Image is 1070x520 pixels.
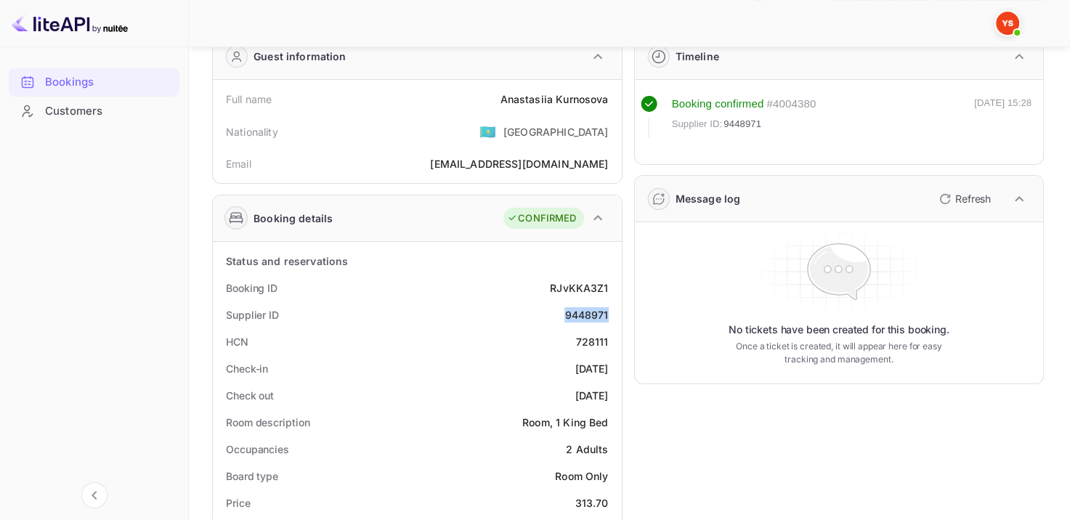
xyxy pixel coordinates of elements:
[564,307,608,322] div: 9448971
[430,158,608,170] ya-tr-span: [EMAIL_ADDRESS][DOMAIN_NAME]
[9,68,179,97] div: Bookings
[226,443,289,455] ya-tr-span: Occupancies
[503,126,609,138] ya-tr-span: [GEOGRAPHIC_DATA]
[226,416,309,428] ya-tr-span: Room description
[479,123,496,139] ya-tr-span: 🇰🇿
[566,443,608,455] ya-tr-span: 2 Adults
[672,97,712,110] ya-tr-span: Booking
[226,255,348,267] ya-tr-span: Status and reservations
[226,158,251,170] ya-tr-span: Email
[226,93,272,105] ya-tr-span: Full name
[254,49,346,64] ya-tr-span: Guest information
[575,495,609,511] div: 313.70
[479,118,496,145] span: United States
[676,50,719,62] ya-tr-span: Timeline
[672,118,723,129] ya-tr-span: Supplier ID:
[226,470,278,482] ya-tr-span: Board type
[254,211,333,226] ya-tr-span: Booking details
[9,97,179,126] div: Customers
[931,187,997,211] button: Refresh
[729,340,948,366] ya-tr-span: Once a ticket is created, it will appear here for easy tracking and management.
[9,68,179,95] a: Bookings
[226,497,251,509] ya-tr-span: Price
[45,103,102,120] ya-tr-span: Customers
[81,482,108,508] button: Collapse navigation
[226,389,274,402] ya-tr-span: Check out
[676,192,741,205] ya-tr-span: Message log
[996,12,1019,35] img: Yandex Support
[12,12,128,35] img: LiteAPI logo
[729,322,949,337] ya-tr-span: No tickets have been created for this booking.
[555,470,608,482] ya-tr-span: Room Only
[500,93,553,105] ya-tr-span: Anastasiia
[955,192,991,205] ya-tr-span: Refresh
[226,126,278,138] ya-tr-span: Nationality
[556,93,608,105] ya-tr-span: Kurnosova
[576,334,609,349] div: 728111
[226,362,268,375] ya-tr-span: Check-in
[226,309,279,321] ya-tr-span: Supplier ID
[575,388,609,403] div: [DATE]
[974,97,1032,108] ya-tr-span: [DATE] 15:28
[724,118,761,129] ya-tr-span: 9448971
[522,416,608,428] ya-tr-span: Room, 1 King Bed
[575,361,609,376] div: [DATE]
[766,96,816,113] div: # 4004380
[226,336,248,348] ya-tr-span: HCN
[518,211,576,226] ya-tr-span: CONFIRMED
[550,282,608,294] ya-tr-span: RJvKKA3Z1
[715,97,763,110] ya-tr-span: confirmed
[9,97,179,124] a: Customers
[45,74,94,91] ya-tr-span: Bookings
[226,282,277,294] ya-tr-span: Booking ID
